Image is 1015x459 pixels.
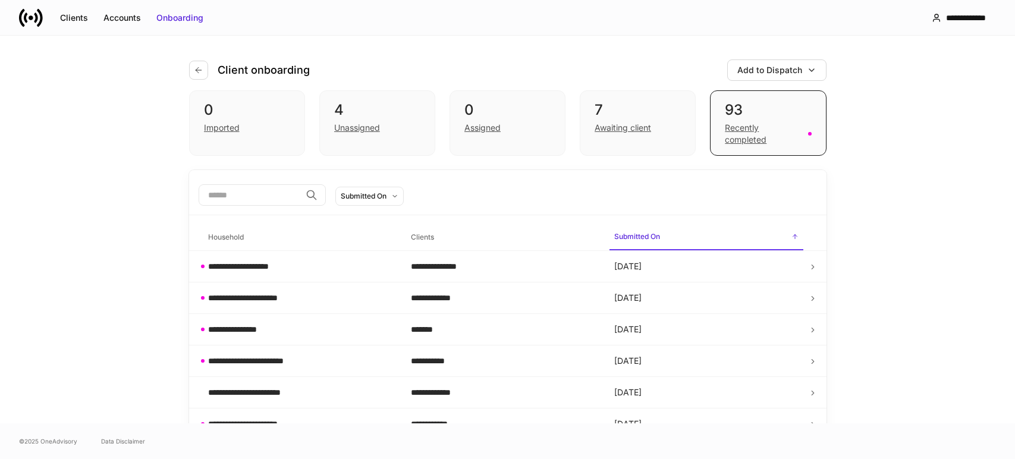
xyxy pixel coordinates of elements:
a: Data Disclaimer [101,436,145,446]
td: [DATE] [605,408,808,440]
div: Submitted On [341,190,386,202]
div: 0Imported [189,90,305,156]
button: Accounts [96,8,149,27]
td: [DATE] [605,345,808,377]
span: Household [203,225,397,250]
button: Onboarding [149,8,211,27]
div: 7 [595,100,681,120]
span: Submitted On [609,225,803,250]
h6: Household [208,231,244,243]
button: Add to Dispatch [727,59,827,81]
div: Clients [60,12,88,24]
div: 93Recently completed [710,90,826,156]
td: [DATE] [605,314,808,345]
div: Add to Dispatch [737,64,802,76]
div: 93 [725,100,811,120]
h4: Client onboarding [218,63,310,77]
button: Submitted On [335,187,404,206]
td: [DATE] [605,377,808,408]
td: [DATE] [605,251,808,282]
div: Recently completed [725,122,800,146]
div: Accounts [103,12,141,24]
div: 0 [464,100,551,120]
div: 7Awaiting client [580,90,696,156]
div: Unassigned [334,122,380,134]
div: Assigned [464,122,501,134]
span: Clients [406,225,600,250]
div: 4 [334,100,420,120]
div: 0Assigned [450,90,565,156]
h6: Submitted On [614,231,660,242]
div: Onboarding [156,12,203,24]
div: Awaiting client [595,122,651,134]
div: Imported [204,122,240,134]
div: 4Unassigned [319,90,435,156]
div: 0 [204,100,290,120]
span: © 2025 OneAdvisory [19,436,77,446]
td: [DATE] [605,282,808,314]
button: Clients [52,8,96,27]
h6: Clients [411,231,434,243]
